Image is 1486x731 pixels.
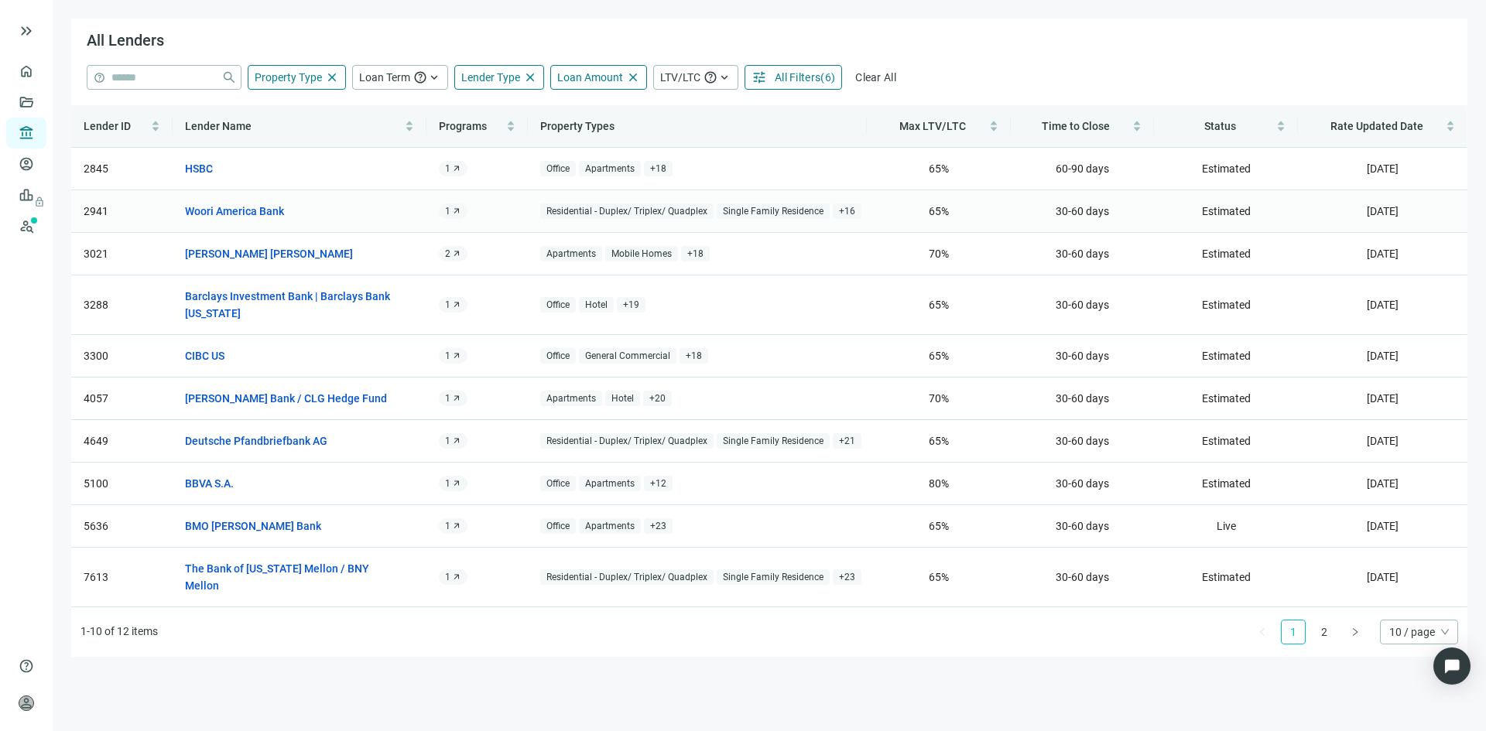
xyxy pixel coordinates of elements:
span: Time to Close [1042,120,1110,132]
span: arrow_outward [452,521,461,531]
span: Office [540,161,576,177]
li: 2 [1312,620,1337,644]
span: + 23 [833,569,861,586]
span: keyboard_arrow_up [427,70,441,84]
span: + 23 [644,518,673,535]
span: + 16 [833,203,861,220]
span: [DATE] [1367,248,1399,260]
span: 1 [445,299,450,311]
a: The Bank of [US_STATE] Mellon / BNY Mellon [185,560,399,594]
span: Office [540,476,576,492]
span: [DATE] [1367,205,1399,217]
td: 4649 [71,420,173,463]
td: 2941 [71,190,173,233]
span: 1 [445,205,450,217]
span: 1 [445,520,450,532]
span: arrow_outward [452,249,461,258]
span: ( 6 ) [820,71,835,84]
span: Single Family Residence [717,433,830,449]
span: Apartments [579,518,641,535]
span: Apartments [540,246,602,262]
span: LTV/LTC [660,71,700,84]
span: 65 % [929,205,949,217]
span: Residential - Duplex/ Triplex/ Quadplex [540,433,714,449]
span: Max LTV/LTC [899,120,966,132]
span: + 18 [680,348,708,364]
span: close [325,70,339,84]
span: Hotel [579,297,614,313]
span: [DATE] [1367,435,1399,447]
span: 10 / page [1389,620,1449,644]
span: 65 % [929,299,949,311]
span: arrow_outward [452,164,461,173]
span: arrow_outward [452,479,461,488]
span: Programs [439,120,487,132]
span: help [19,658,34,674]
button: keyboard_double_arrow_right [17,22,36,40]
span: keyboard_arrow_up [717,70,731,84]
span: 1 [445,162,450,175]
span: [DATE] [1367,162,1399,175]
span: Office [540,348,576,364]
li: 1-10 of 12 items [80,620,158,644]
td: 30-60 days [1011,335,1155,377]
span: Office [540,518,576,535]
a: [PERSON_NAME] Bank / CLG Hedge Fund [185,390,387,407]
span: arrow_outward [452,207,461,216]
span: arrow_outward [452,436,461,446]
span: + 18 [681,246,710,262]
span: + 12 [644,476,673,492]
span: + 21 [833,433,861,449]
span: Estimated [1202,350,1251,362]
span: Status [1204,120,1236,132]
td: 30-60 days [1011,275,1155,335]
span: arrow_outward [452,394,461,403]
a: [PERSON_NAME] [PERSON_NAME] [185,245,353,262]
span: 80 % [929,477,949,490]
span: General Commercial [579,348,676,364]
button: tuneAll Filters(6) [745,65,842,90]
td: 30-60 days [1011,190,1155,233]
span: [DATE] [1367,299,1399,311]
span: 1 [445,350,450,362]
span: Rate Updated Date [1330,120,1423,132]
span: help [94,72,105,84]
span: help [413,70,427,84]
span: [DATE] [1367,571,1399,583]
span: Estimated [1202,571,1251,583]
span: arrow_outward [452,351,461,360]
span: Estimated [1202,162,1251,175]
span: Lender Type [461,71,520,84]
a: 1 [1282,620,1305,644]
span: 65 % [929,520,949,532]
span: Estimated [1202,248,1251,260]
td: 2845 [71,148,173,190]
span: Single Family Residence [717,569,830,586]
td: 30-60 days [1011,377,1155,420]
span: 2 [445,248,450,260]
td: 30-60 days [1011,548,1155,607]
td: 60-90 days [1011,148,1155,190]
span: [DATE] [1367,350,1399,362]
td: 4057 [71,377,173,420]
span: Loan Amount [557,71,623,84]
span: Estimated [1202,205,1251,217]
span: right [1351,627,1360,637]
span: Estimated [1202,435,1251,447]
td: 5636 [71,505,173,548]
a: Barclays Investment Bank | Barclays Bank [US_STATE] [185,288,399,322]
span: close [626,70,640,84]
td: 3021 [71,233,173,275]
span: Residential - Duplex/ Triplex/ Quadplex [540,569,714,586]
span: Single Family Residence [717,203,830,220]
button: right [1343,620,1368,644]
span: [DATE] [1367,520,1399,532]
span: 1 [445,392,450,405]
span: Office [540,297,576,313]
a: Woori America Bank [185,203,284,220]
a: HSBC [185,160,213,177]
span: 65 % [929,435,949,447]
a: CIBC US [185,347,224,364]
span: 1 [445,435,450,447]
